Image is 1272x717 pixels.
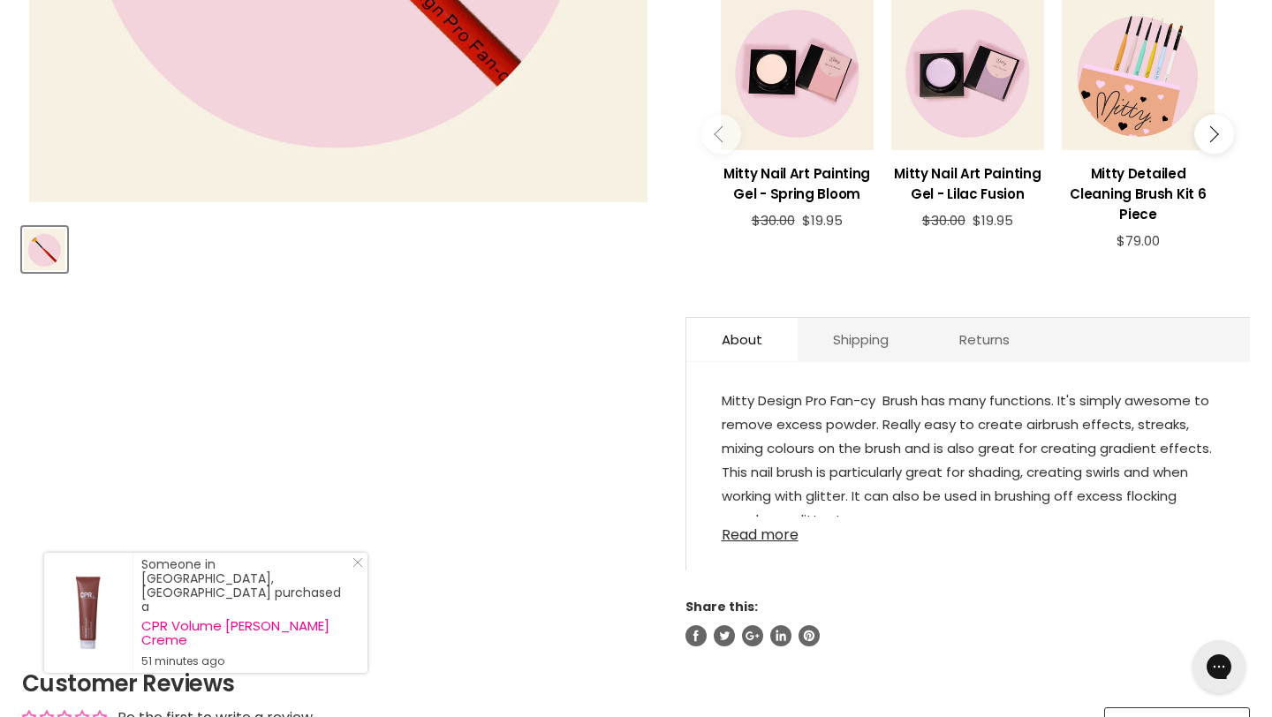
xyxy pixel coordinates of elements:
[891,150,1044,213] a: View product:Mitty Nail Art Painting Gel - Lilac Fusion
[1117,231,1160,250] span: $79.00
[22,668,1250,699] h2: Customer Reviews
[973,211,1013,230] span: $19.95
[19,222,657,272] div: Product thumbnails
[891,163,1044,204] h3: Mitty Nail Art Painting Gel - Lilac Fusion
[22,227,67,272] button: Mitty Design Pro Fan-cy Brush
[722,389,1215,535] p: Mitty Design Pro Fan-cy Brush has many functions. It's simply awesome to remove excess powder. Re...
[752,211,795,230] span: $30.00
[686,318,798,361] a: About
[1184,634,1254,699] iframe: Gorgias live chat messenger
[1062,163,1215,224] h3: Mitty Detailed Cleaning Brush Kit 6 Piece
[141,654,350,668] small: 51 minutes ago
[722,517,1215,543] a: Read more
[685,599,1250,646] aside: Share this:
[922,211,965,230] span: $30.00
[924,318,1045,361] a: Returns
[798,318,924,361] a: Shipping
[721,163,874,204] h3: Mitty Nail Art Painting Gel - Spring Bloom
[721,150,874,213] a: View product:Mitty Nail Art Painting Gel - Spring Bloom
[345,557,363,575] a: Close Notification
[685,598,758,615] span: Share this:
[352,557,363,568] svg: Close Icon
[141,619,350,647] a: CPR Volume [PERSON_NAME] Creme
[1062,150,1215,233] a: View product:Mitty Detailed Cleaning Brush Kit 6 Piece
[141,557,350,668] div: Someone in [GEOGRAPHIC_DATA], [GEOGRAPHIC_DATA] purchased a
[802,211,843,230] span: $19.95
[24,229,65,270] img: Mitty Design Pro Fan-cy Brush
[44,553,132,673] a: Visit product page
